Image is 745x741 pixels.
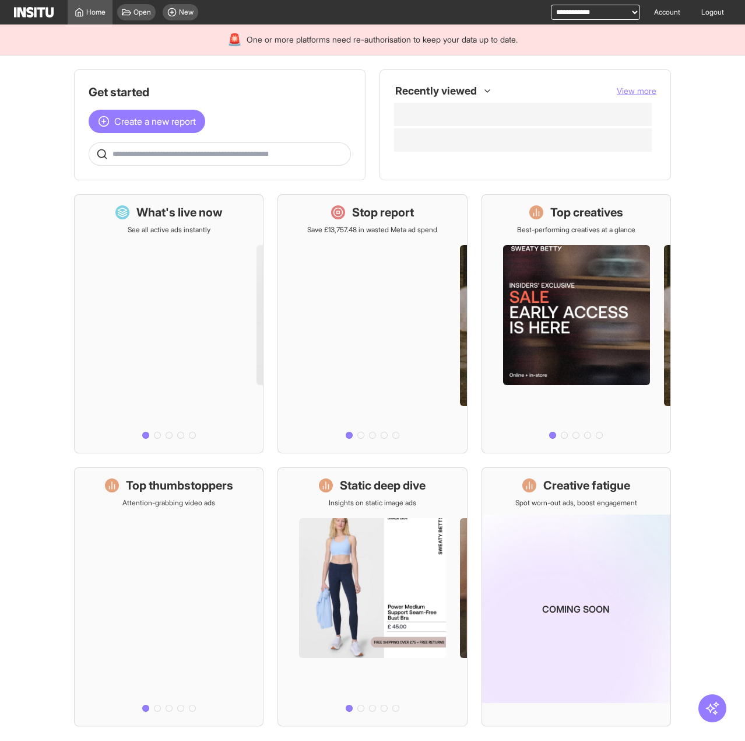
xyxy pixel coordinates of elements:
img: Logo [14,7,54,18]
button: Create a new report [89,110,205,133]
a: What's live nowSee all active ads instantly [74,194,263,453]
h1: Stop report [352,204,414,221]
span: One or more platforms need re-authorisation to keep your data up to date. [247,34,518,46]
p: Save £13,757.48 in wasted Meta ad spend [307,225,437,235]
p: Attention-grabbing video ads [122,498,215,508]
a: Static deep diveInsights on static image ads [277,467,467,726]
a: Stop reportSave £13,757.48 in wasted Meta ad spend [277,194,467,453]
button: View more [617,85,656,97]
span: View more [617,86,656,96]
a: Top creativesBest-performing creatives at a glance [482,194,671,453]
p: Best-performing creatives at a glance [517,225,635,235]
h1: Top creatives [550,204,623,221]
h1: What's live now [136,204,223,221]
h1: Get started [89,84,351,100]
span: Open [133,8,151,17]
p: See all active ads instantly [128,225,210,235]
h1: Static deep dive [340,477,426,494]
p: Insights on static image ads [329,498,416,508]
span: New [179,8,194,17]
span: Create a new report [114,114,196,128]
h1: Top thumbstoppers [126,477,233,494]
span: Home [86,8,106,17]
div: 🚨 [227,32,242,48]
a: Top thumbstoppersAttention-grabbing video ads [74,467,263,726]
